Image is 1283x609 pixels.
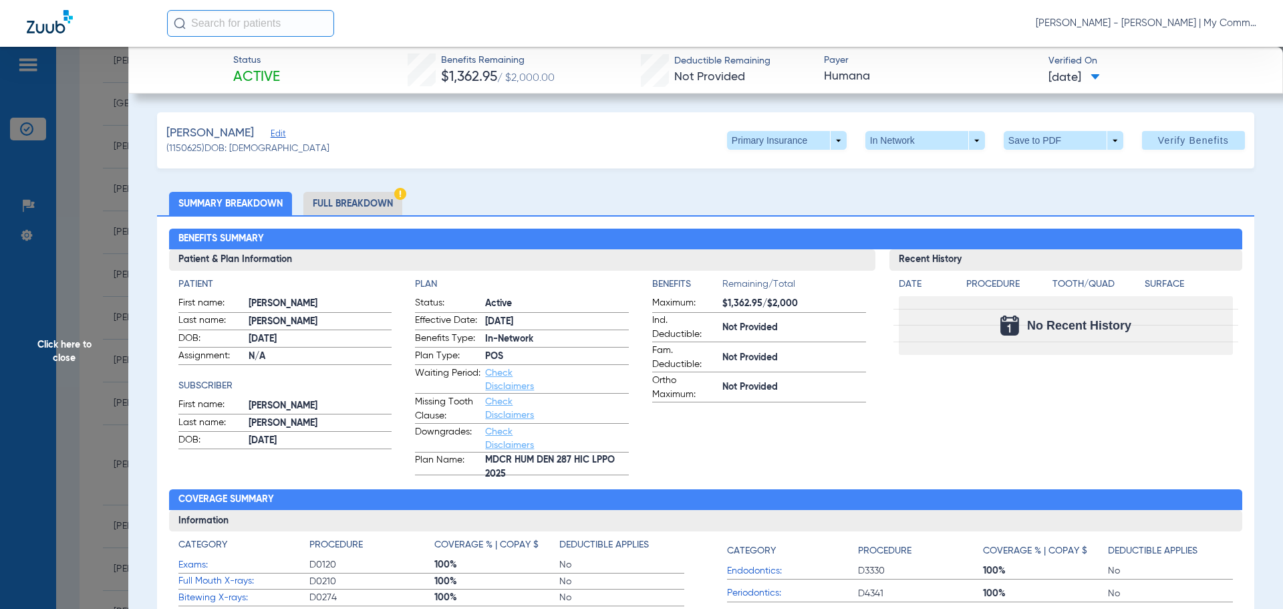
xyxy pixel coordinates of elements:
span: [PERSON_NAME] [249,416,392,431]
span: Ortho Maximum: [652,374,718,402]
span: Bitewing X-rays: [178,591,309,605]
span: MDCR HUM DEN 287 HIC LPPO 2025 [485,461,629,475]
span: Status [233,53,280,68]
div: Chat Widget [1216,545,1283,609]
button: Save to PDF [1004,131,1123,150]
span: In-Network [485,332,629,346]
app-breakdown-title: Deductible Applies [559,538,684,557]
li: Full Breakdown [303,192,402,215]
h4: Subscriber [178,379,392,393]
span: DOB: [178,433,244,449]
span: DOB: [178,332,244,348]
span: Benefits Type: [415,332,480,348]
app-breakdown-title: Plan [415,277,629,291]
span: First name: [178,296,244,312]
span: Payer [824,53,1037,68]
app-breakdown-title: Procedure [966,277,1048,296]
a: Check Disclaimers [485,368,534,391]
h4: Coverage % | Copay $ [434,538,539,552]
h4: Procedure [309,538,363,552]
span: Last name: [178,416,244,432]
span: Remaining/Total [722,277,866,296]
h4: Category [178,538,227,552]
a: Check Disclaimers [485,397,534,420]
img: Zuub Logo [27,10,73,33]
app-breakdown-title: Benefits [652,277,722,296]
app-breakdown-title: Procedure [858,538,983,563]
h4: Benefits [652,277,722,291]
img: Calendar [1000,316,1019,336]
span: Plan Type: [415,349,480,365]
button: Verify Benefits [1142,131,1245,150]
span: Fam. Deductible: [652,344,718,372]
span: D0210 [309,575,434,588]
span: [DATE] [1048,70,1100,86]
span: Endodontics: [727,564,858,578]
h2: Coverage Summary [169,489,1243,511]
a: Check Disclaimers [485,427,534,450]
span: Ind. Deductible: [652,314,718,342]
span: [PERSON_NAME] - [PERSON_NAME] | My Community Dental Centers [1036,17,1256,30]
span: Not Provided [722,321,866,335]
app-breakdown-title: Patient [178,277,392,291]
span: [DATE] [249,434,392,448]
app-breakdown-title: Tooth/Quad [1052,277,1141,296]
span: (1150625) DOB: [DEMOGRAPHIC_DATA] [166,142,329,156]
h4: Coverage % | Copay $ [983,544,1087,558]
span: Edit [271,129,283,142]
span: No Recent History [1027,319,1131,332]
app-breakdown-title: Category [727,538,858,563]
h3: Information [169,510,1243,531]
span: D0274 [309,591,434,604]
span: Humana [824,68,1037,85]
span: 100% [434,558,559,572]
span: No [1108,587,1233,600]
app-breakdown-title: Coverage % | Copay $ [983,538,1108,563]
h4: Date [899,277,955,291]
h4: Category [727,544,776,558]
span: No [1108,564,1233,578]
h3: Recent History [889,249,1243,271]
button: Primary Insurance [727,131,847,150]
span: Missing Tooth Clause: [415,395,480,423]
span: Benefits Remaining [441,53,555,68]
span: [PERSON_NAME] [166,125,254,142]
input: Search for patients [167,10,334,37]
span: Verify Benefits [1158,135,1229,146]
span: 100% [434,591,559,604]
img: Hazard [394,188,406,200]
span: [DATE] [249,332,392,346]
span: Not Provided [722,351,866,365]
app-breakdown-title: Category [178,538,309,557]
span: D0120 [309,558,434,572]
span: Verified On [1048,54,1262,68]
span: First name: [178,398,244,414]
span: Downgrades: [415,425,480,452]
span: [PERSON_NAME] [249,297,392,311]
span: Plan Name: [415,453,480,475]
span: Status: [415,296,480,312]
span: [DATE] [485,315,629,329]
span: Assignment: [178,349,244,365]
h2: Benefits Summary [169,229,1243,250]
app-breakdown-title: Date [899,277,955,296]
span: Active [233,68,280,87]
h4: Tooth/Quad [1052,277,1141,291]
span: No [559,575,684,588]
span: Effective Date: [415,314,480,330]
app-breakdown-title: Coverage % | Copay $ [434,538,559,557]
app-breakdown-title: Deductible Applies [1108,538,1233,563]
button: In Network [865,131,985,150]
h3: Patient & Plan Information [169,249,875,271]
app-breakdown-title: Surface [1145,277,1233,296]
span: No [559,591,684,604]
app-breakdown-title: Procedure [309,538,434,557]
span: D3330 [858,564,983,578]
h4: Procedure [966,277,1048,291]
span: Exams: [178,558,309,572]
span: Last name: [178,314,244,330]
h4: Deductible Applies [1108,544,1197,558]
img: Search Icon [174,17,186,29]
span: 100% [983,564,1108,578]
